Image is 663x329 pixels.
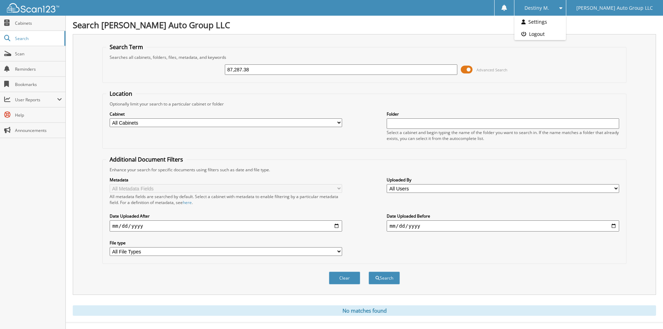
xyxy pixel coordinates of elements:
span: Announcements [15,127,62,133]
div: Searches all cabinets, folders, files, metadata, and keywords [106,54,623,60]
legend: Location [106,90,136,97]
label: Folder [387,111,619,117]
iframe: Chat Widget [628,296,663,329]
span: Reminders [15,66,62,72]
div: Optionally limit your search to a particular cabinet or folder [106,101,623,107]
input: end [387,220,619,232]
span: Cabinets [15,20,62,26]
h1: Search [PERSON_NAME] Auto Group LLC [73,19,656,31]
button: Search [369,272,400,284]
a: Settings [514,16,566,28]
legend: Additional Document Filters [106,156,187,163]
div: No matches found [73,305,656,316]
div: All metadata fields are searched by default. Select a cabinet with metadata to enable filtering b... [110,194,342,205]
label: Metadata [110,177,342,183]
span: Search [15,36,61,41]
label: File type [110,240,342,246]
span: Advanced Search [476,67,507,72]
span: User Reports [15,97,57,103]
span: Scan [15,51,62,57]
label: Cabinet [110,111,342,117]
img: scan123-logo-white.svg [7,3,59,13]
label: Date Uploaded Before [387,213,619,219]
legend: Search Term [106,43,147,51]
button: Clear [329,272,360,284]
span: Destiny M. [524,6,549,10]
div: Select a cabinet and begin typing the name of the folder you want to search in. If the name match... [387,130,619,141]
span: Bookmarks [15,81,62,87]
label: Date Uploaded After [110,213,342,219]
span: Help [15,112,62,118]
input: start [110,220,342,232]
a: here [183,199,192,205]
a: Logout [514,28,566,40]
span: [PERSON_NAME] Auto Group LLC [576,6,653,10]
label: Uploaded By [387,177,619,183]
div: Enhance your search for specific documents using filters such as date and file type. [106,167,623,173]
